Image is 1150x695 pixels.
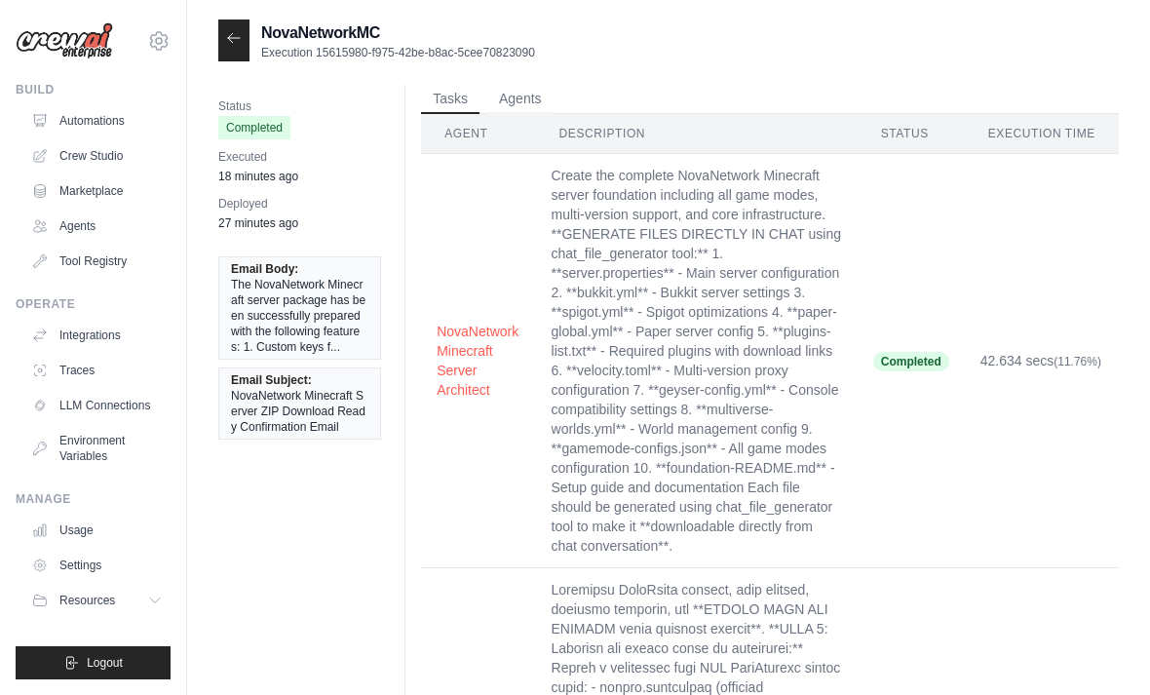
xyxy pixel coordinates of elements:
[59,593,115,608] span: Resources
[23,211,171,242] a: Agents
[23,175,171,207] a: Marketplace
[218,116,290,139] span: Completed
[536,154,858,568] td: Create the complete NovaNetwork Minecraft server foundation including all game modes, multi-versi...
[261,21,535,45] h2: NovaNetworkMC
[218,97,290,116] span: Status
[23,425,171,472] a: Environment Variables
[23,585,171,616] button: Resources
[16,646,171,679] button: Logout
[23,320,171,351] a: Integrations
[421,114,535,154] th: Agent
[16,491,171,507] div: Manage
[858,114,965,154] th: Status
[437,322,519,400] button: NovaNetwork Minecraft Server Architect
[1054,355,1101,368] span: (11.76%)
[231,261,298,277] span: Email Body:
[218,194,298,213] span: Deployed
[487,85,554,114] button: Agents
[218,170,298,183] time: September 2, 2025 at 20:12 CEST
[87,655,123,671] span: Logout
[23,355,171,386] a: Traces
[23,550,171,581] a: Settings
[536,114,858,154] th: Description
[421,85,479,114] button: Tasks
[23,515,171,546] a: Usage
[23,246,171,277] a: Tool Registry
[23,140,171,172] a: Crew Studio
[231,388,368,435] span: NovaNetwork Minecraft Server ZIP Download Ready Confirmation Email
[873,352,949,371] span: Completed
[23,105,171,136] a: Automations
[16,82,171,97] div: Build
[218,147,298,167] span: Executed
[965,114,1119,154] th: Execution Time
[23,390,171,421] a: LLM Connections
[231,372,312,388] span: Email Subject:
[261,45,535,60] p: Execution 15615980-f975-42be-b8ac-5cee70823090
[231,277,368,355] span: The NovaNetwork Minecraft server package has been successfully prepared with the following featur...
[218,216,298,230] time: September 2, 2025 at 20:03 CEST
[965,154,1119,568] td: 42.634 secs
[16,22,113,59] img: Logo
[16,296,171,312] div: Operate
